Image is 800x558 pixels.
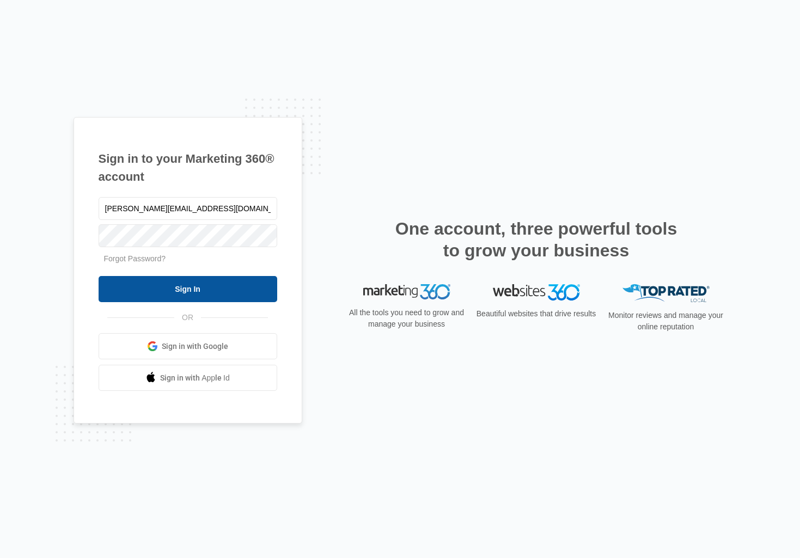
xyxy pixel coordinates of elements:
[99,150,277,186] h1: Sign in to your Marketing 360® account
[174,312,201,323] span: OR
[392,218,681,261] h2: One account, three powerful tools to grow your business
[104,254,166,263] a: Forgot Password?
[493,284,580,300] img: Websites 360
[622,284,710,302] img: Top Rated Local
[160,372,230,384] span: Sign in with Apple Id
[475,308,597,320] p: Beautiful websites that drive results
[99,197,277,220] input: Email
[99,365,277,391] a: Sign in with Apple Id
[99,333,277,359] a: Sign in with Google
[605,310,727,333] p: Monitor reviews and manage your online reputation
[99,276,277,302] input: Sign In
[363,284,450,299] img: Marketing 360
[162,341,228,352] span: Sign in with Google
[346,307,468,330] p: All the tools you need to grow and manage your business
